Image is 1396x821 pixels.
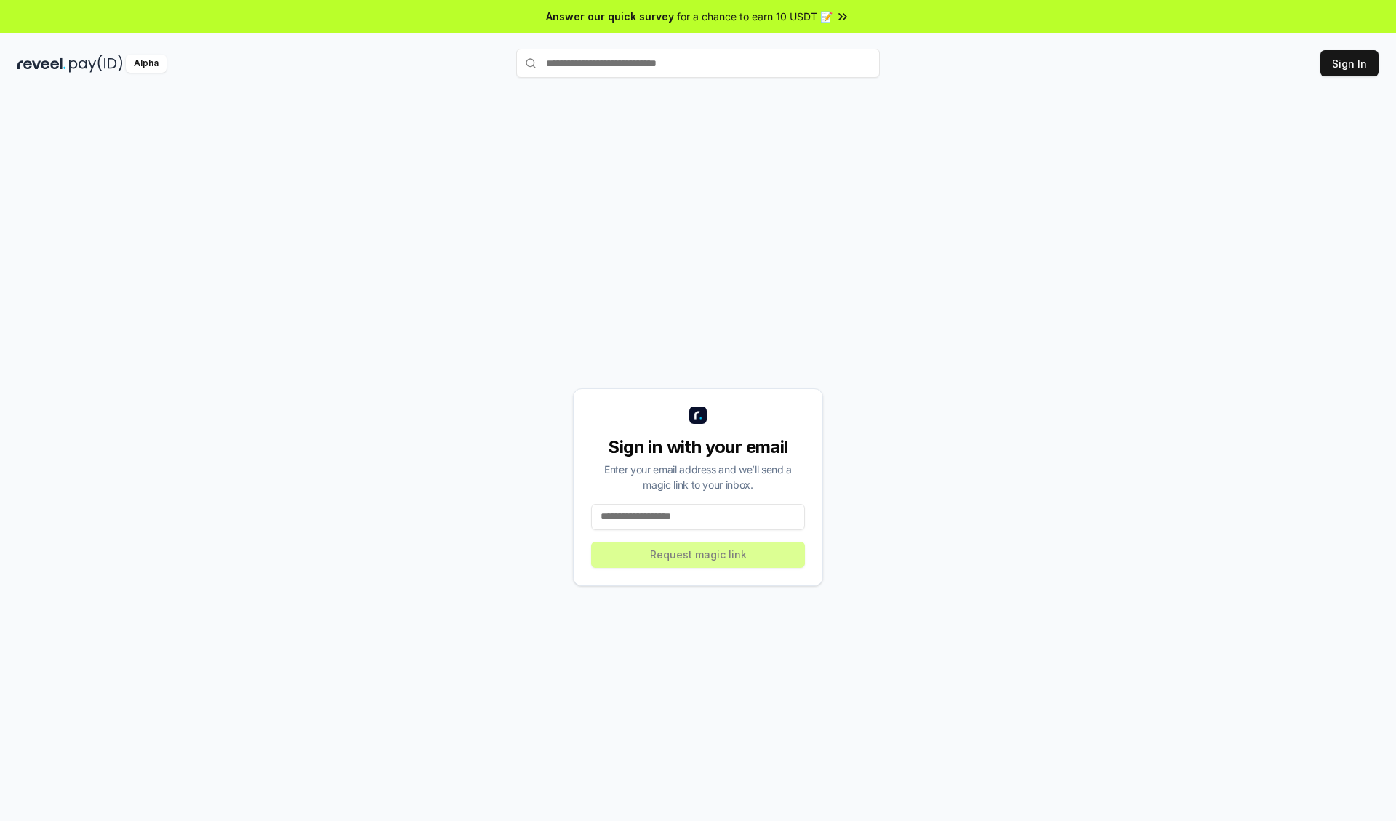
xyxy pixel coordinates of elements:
span: Answer our quick survey [546,9,674,24]
img: logo_small [689,407,707,424]
div: Alpha [126,55,167,73]
img: pay_id [69,55,123,73]
img: reveel_dark [17,55,66,73]
span: for a chance to earn 10 USDT 📝 [677,9,833,24]
div: Enter your email address and we’ll send a magic link to your inbox. [591,462,805,492]
button: Sign In [1320,50,1379,76]
div: Sign in with your email [591,436,805,459]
